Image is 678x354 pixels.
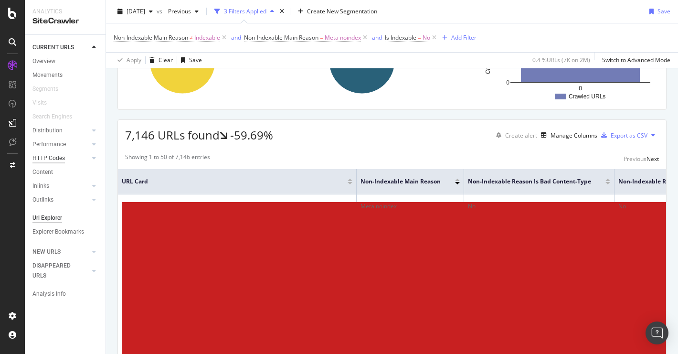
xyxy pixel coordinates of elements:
div: HTTP Codes [32,153,65,163]
a: Performance [32,139,89,150]
a: HTTP Codes [32,153,89,163]
a: Movements [32,70,99,80]
div: Clear [159,56,173,64]
button: and [228,33,244,42]
div: Save [189,56,202,64]
div: and [231,33,241,42]
button: Apply [114,53,141,68]
div: Outlinks [32,195,53,205]
span: = [320,33,323,42]
a: Inlinks [32,181,89,191]
a: NEW URLS [32,247,89,257]
div: Create alert [505,131,537,139]
div: Previous [624,155,646,163]
a: Outlinks [32,195,89,205]
div: Save [657,7,670,15]
text: 0 [506,79,509,86]
button: Add Filter [438,32,477,43]
div: and [372,33,382,42]
div: A chart. [125,19,300,102]
div: Overview [32,56,55,66]
button: Previous [164,4,202,19]
div: Movements [32,70,63,80]
div: Manage Columns [551,131,597,139]
button: Save [646,4,670,19]
div: CURRENT URLS [32,43,74,53]
span: = [418,33,421,42]
div: Open Intercom Messenger [646,322,668,344]
span: Non-Indexable Main Reason [114,33,188,42]
span: URL Card [122,177,345,186]
div: Switch to Advanced Mode [602,56,670,64]
span: Previous [164,7,191,15]
button: Save [177,53,202,68]
button: and [369,33,385,42]
div: Next [646,155,659,163]
button: Create alert [492,128,537,143]
button: Manage Columns [537,129,597,141]
a: Visits [32,98,56,108]
div: Content [32,167,53,177]
button: Next [646,153,659,164]
a: CURRENT URLS [32,43,89,53]
div: DISAPPEARED URLS [32,261,81,281]
a: Url Explorer [32,213,99,223]
div: 3 Filters Applied [224,7,266,15]
button: Switch to Advanced Mode [598,53,670,68]
a: Overview [32,56,99,66]
span: Non-Indexable Main Reason [244,33,318,42]
a: Distribution [32,126,89,136]
div: Meta noindex [360,202,460,211]
div: Performance [32,139,66,150]
div: Explorer Bookmarks [32,227,84,237]
div: times [278,7,286,16]
span: No [423,31,430,44]
button: 3 Filters Applied [211,4,278,19]
div: A chart. [484,19,659,102]
text: Crawled URLs [569,93,605,100]
a: Content [32,167,99,177]
span: Non-Indexable Reason is Bad Content-Type [468,177,591,186]
button: [DATE] [114,4,157,19]
button: Previous [624,153,646,164]
span: Is Indexable [385,33,416,42]
div: SiteCrawler [32,16,98,27]
span: 2025 Sep. 10th [127,7,145,15]
div: Search Engines [32,112,72,122]
span: Meta noindex [325,31,361,44]
text: Crawled URLs [485,37,491,74]
button: Create New Segmentation [294,4,381,19]
div: Add Filter [451,33,477,42]
div: Visits [32,98,47,108]
text: 0 [579,85,582,92]
span: Indexable [194,31,220,44]
a: Search Engines [32,112,82,122]
span: 7,146 URLs found [125,127,220,143]
div: Showing 1 to 50 of 7,146 entries [125,153,210,164]
a: DISAPPEARED URLS [32,261,89,281]
div: Analytics [32,8,98,16]
a: Analysis Info [32,289,99,299]
span: ≠ [190,33,193,42]
div: Url Explorer [32,213,62,223]
div: -59.69% [230,127,273,143]
div: Apply [127,56,141,64]
span: Create New Segmentation [307,7,377,15]
button: Clear [146,53,173,68]
span: vs [157,7,164,15]
div: No [468,202,610,211]
div: A chart. [305,19,479,102]
div: Analysis Info [32,289,66,299]
div: Distribution [32,126,63,136]
div: NEW URLS [32,247,61,257]
a: Explorer Bookmarks [32,227,99,237]
button: Export as CSV [597,128,647,143]
div: Export as CSV [611,131,647,139]
div: 0.4 % URLs ( 7K on 2M ) [532,56,590,64]
div: Segments [32,84,58,94]
div: Inlinks [32,181,49,191]
span: Non-Indexable Main Reason [360,177,441,186]
a: Segments [32,84,68,94]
